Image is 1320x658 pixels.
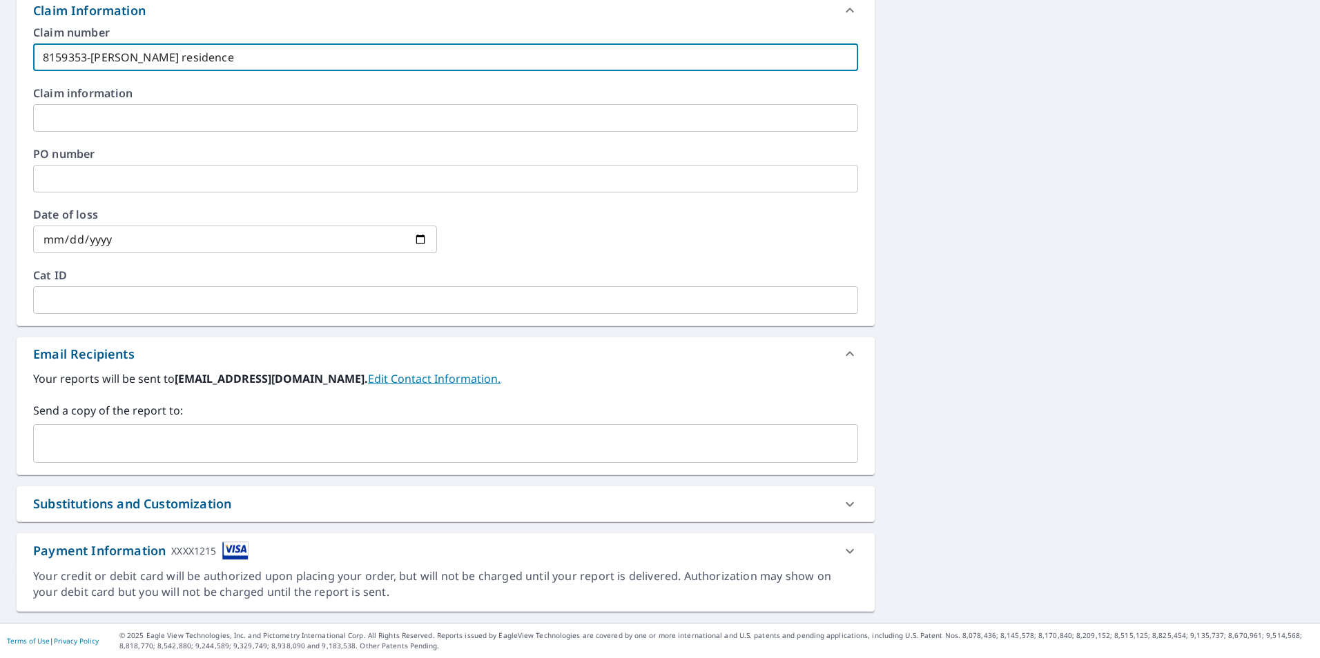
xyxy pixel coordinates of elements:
[33,345,135,363] div: Email Recipients
[33,1,146,20] div: Claim Information
[171,541,216,560] div: XXXX1215
[222,541,249,560] img: cardImage
[7,637,99,645] p: |
[33,370,858,387] label: Your reports will be sent to
[368,371,501,386] a: EditContactInfo
[119,630,1313,651] p: © 2025 Eagle View Technologies, Inc. and Pictometry International Corp. All Rights Reserved. Repo...
[33,209,437,220] label: Date of loss
[33,148,858,159] label: PO number
[175,371,368,386] b: [EMAIL_ADDRESS][DOMAIN_NAME].
[33,27,858,38] label: Claim number
[33,270,858,281] label: Cat ID
[33,568,858,600] div: Your credit or debit card will be authorized upon placing your order, but will not be charged unt...
[33,402,858,419] label: Send a copy of the report to:
[33,541,249,560] div: Payment Information
[54,636,99,646] a: Privacy Policy
[17,533,875,568] div: Payment InformationXXXX1215cardImage
[33,88,858,99] label: Claim information
[7,636,50,646] a: Terms of Use
[33,495,231,513] div: Substitutions and Customization
[17,486,875,521] div: Substitutions and Customization
[17,337,875,370] div: Email Recipients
